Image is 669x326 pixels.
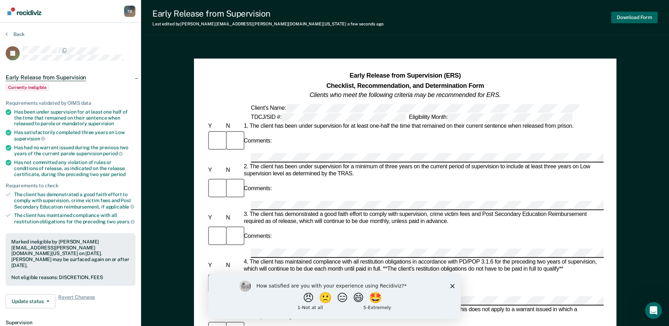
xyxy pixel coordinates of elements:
div: Eligibility Month: [407,113,574,121]
iframe: Intercom live chat [645,302,662,319]
div: 1. The client has been under supervision for at least one-half the time that remained on their cu... [242,122,604,129]
span: supervision [88,121,114,126]
div: N [224,122,242,129]
span: Currently ineligible [6,84,49,91]
div: 3. The client has demonstrated a good faith effort to comply with supervision, crime victim fees ... [242,211,604,225]
div: The client has maintained compliance with all restitution obligations for the preceding two [14,212,135,224]
img: Recidiviz [7,7,41,15]
div: Requirements to check [6,183,135,189]
button: Download Form [611,12,658,23]
div: N [224,262,242,269]
div: Client's Name: [249,104,580,112]
div: Marked ineligible by [PERSON_NAME][EMAIL_ADDRESS][PERSON_NAME][DOMAIN_NAME][US_STATE] on [DATE]. ... [11,239,130,268]
div: Comments: [242,138,273,145]
div: Comments: [242,186,273,193]
span: a few seconds ago [347,22,384,26]
span: years [117,219,135,224]
div: Early Release from Supervision [152,8,384,19]
div: 4. The client has maintained compliance with all restitution obligations in accordance with PD/PO... [242,259,604,273]
div: Y [207,310,224,317]
div: 5. The client has not had a warrant issued within the preceding two years of supervision. This do... [242,307,604,321]
div: Last edited by [PERSON_NAME][EMAIL_ADDRESS][PERSON_NAME][DOMAIN_NAME][US_STATE] [152,22,384,26]
div: Y [207,167,224,174]
div: 2. The client has been under supervision for a minimum of three years on the current period of su... [242,163,604,177]
span: period [103,151,123,156]
div: Has not committed any violation of rules or conditions of release, as indicated on the release ce... [14,159,135,177]
div: Has been under supervision for at least one half of the time that remained on their sentence when... [14,109,135,127]
dt: Supervision [6,320,135,326]
div: Requirements validated by OIMS data [6,100,135,106]
iframe: Survey by Kim from Recidiviz [208,273,461,319]
div: Y [207,122,224,129]
div: Comments: [242,233,273,240]
button: Profile dropdown button [124,6,135,17]
span: applicable [106,204,134,210]
button: Back [6,31,25,37]
span: supervision [14,136,45,141]
div: Not eligible reasons: DISCRETION, FEES [11,274,130,280]
strong: Early Release from Supervision (ERS) [349,72,461,79]
strong: Checklist, Recommendation, and Determination Form [326,82,484,89]
span: period [111,171,126,177]
div: Y [207,215,224,222]
span: Revert Changes [58,294,95,308]
div: TDCJ/SID #: [249,113,407,121]
div: Has satisfactorily completed three years on Low [14,129,135,141]
span: Early Release from Supervision [6,74,86,81]
div: The client has demonstrated a good faith effort to comply with supervision, crime victim fees and... [14,192,135,210]
div: N [224,215,242,222]
em: Clients who meet the following criteria may be recommended for ERS. [310,91,501,98]
button: Update status [6,294,55,308]
div: Has had no warrant issued during the previous two years of the current parole supervision [14,145,135,157]
div: Y [207,262,224,269]
div: T B [124,6,135,17]
div: N [224,167,242,174]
